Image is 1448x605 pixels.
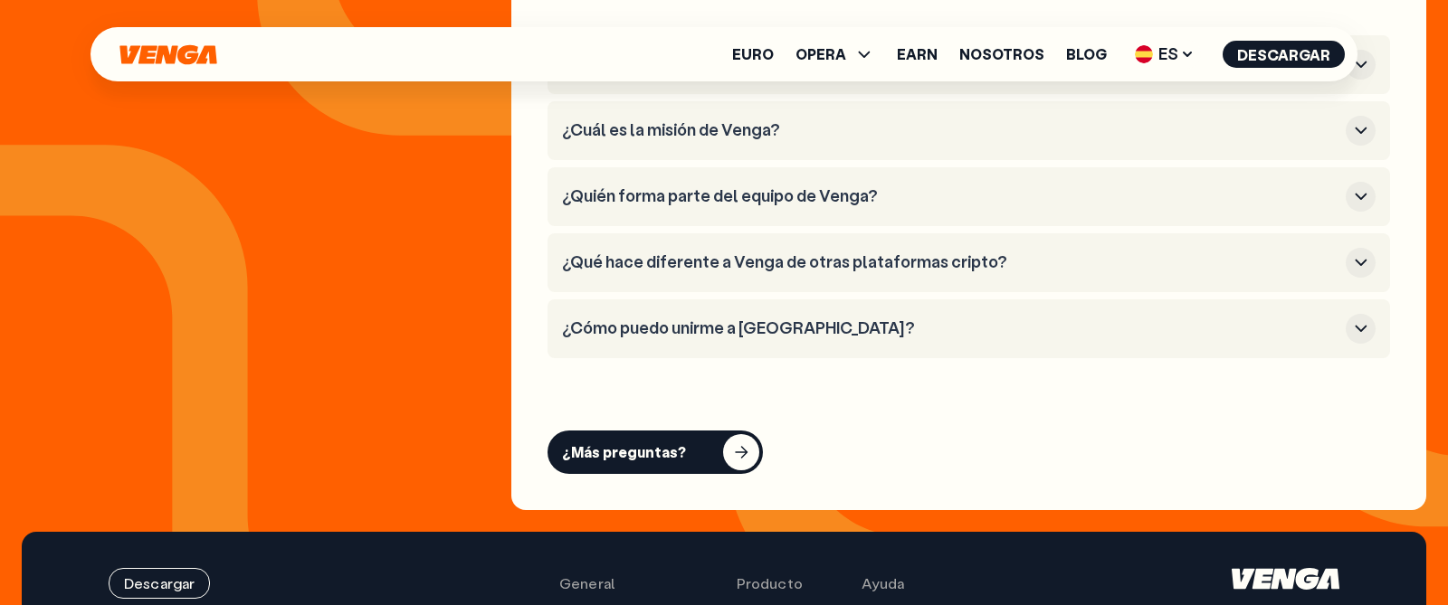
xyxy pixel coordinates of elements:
[795,43,875,65] span: OPERA
[1232,568,1339,590] svg: Inicio
[959,47,1044,61] a: Nosotros
[1129,40,1201,69] span: ES
[109,568,462,599] a: Descargar
[562,116,1376,146] button: ¿Cuál es la misión de Venga?
[562,252,1338,272] h3: ¿Qué hace diferente a Venga de otras plataformas cripto?
[1223,41,1345,68] button: Descargar
[109,568,210,599] button: Descargar
[862,574,905,593] span: Ayuda
[897,47,938,61] a: Earn
[562,120,1338,140] h3: ¿Cuál es la misión de Venga?
[562,182,1376,212] button: ¿Quién forma parte del equipo de Venga?
[732,47,774,61] a: Euro
[1135,45,1153,63] img: flag-es
[562,314,1376,344] button: ¿Cómo puedo unirme a [GEOGRAPHIC_DATA]?
[562,318,1338,338] h3: ¿Cómo puedo unirme a [GEOGRAPHIC_DATA]?
[737,574,803,593] span: Producto
[795,47,846,61] span: OPERA
[562,443,686,461] div: ¿Más preguntas?
[559,574,615,593] span: General
[548,430,763,474] button: ¿Más preguntas?
[562,248,1376,278] button: ¿Qué hace diferente a Venga de otras plataformas cripto?
[1066,47,1107,61] a: Blog
[118,44,219,65] svg: Inicio
[562,186,1338,206] h3: ¿Quién forma parte del equipo de Venga?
